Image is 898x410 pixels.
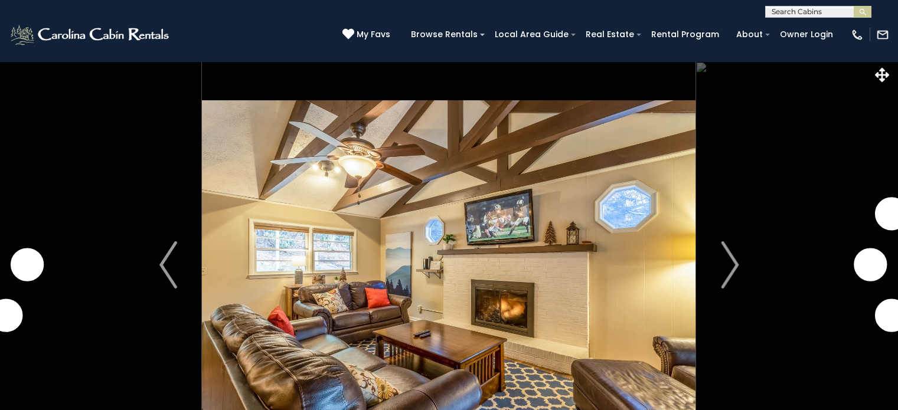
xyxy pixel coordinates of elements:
img: phone-regular-white.png [851,28,864,41]
a: Rental Program [645,25,725,44]
img: White-1-2.png [9,23,172,47]
a: About [730,25,769,44]
a: Real Estate [580,25,640,44]
span: My Favs [357,28,390,41]
img: arrow [159,241,177,288]
a: Owner Login [774,25,839,44]
img: mail-regular-white.png [876,28,889,41]
a: Local Area Guide [489,25,574,44]
img: arrow [721,241,739,288]
a: Browse Rentals [405,25,484,44]
a: My Favs [342,28,393,41]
